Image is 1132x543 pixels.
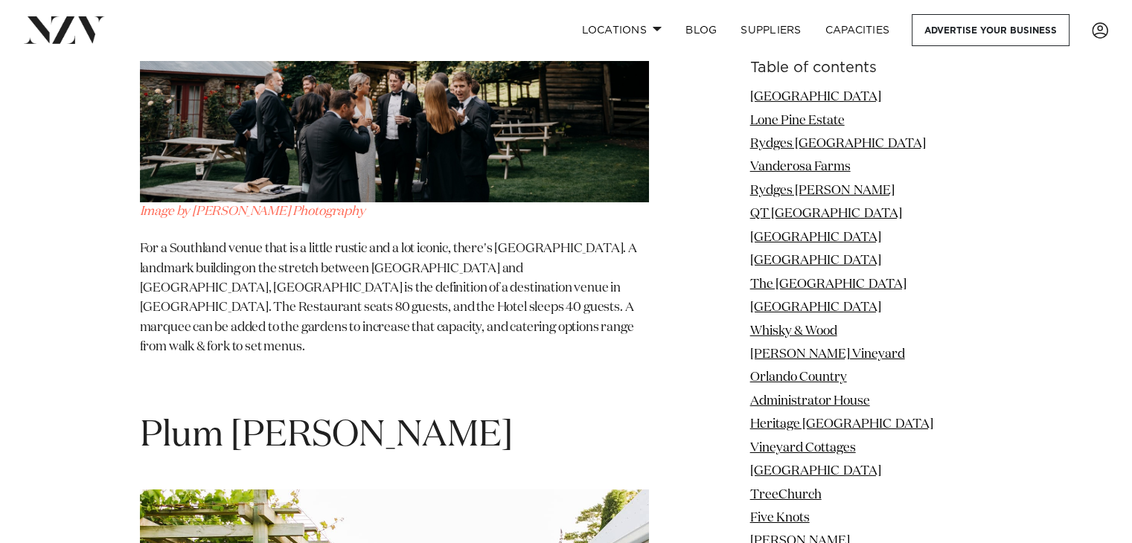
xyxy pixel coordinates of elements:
a: [GEOGRAPHIC_DATA] [750,91,881,103]
a: [GEOGRAPHIC_DATA] [750,254,881,267]
a: [GEOGRAPHIC_DATA] [750,465,881,478]
a: QT [GEOGRAPHIC_DATA] [750,208,902,220]
a: [GEOGRAPHIC_DATA] [750,301,881,314]
h6: Table of contents [750,60,993,76]
a: The [GEOGRAPHIC_DATA] [750,278,906,291]
a: Locations [569,14,674,46]
p: For a Southland venue that is a little rustic and a lot iconic, there's [GEOGRAPHIC_DATA]. A land... [140,240,649,357]
a: [PERSON_NAME] Vineyard [750,348,905,361]
a: SUPPLIERS [729,14,813,46]
a: Rydges [PERSON_NAME] [750,184,895,197]
a: Vineyard Cottages [750,442,856,454]
a: Image by [PERSON_NAME] Photography [140,205,365,218]
img: nzv-logo.png [24,16,105,43]
a: Rydges [GEOGRAPHIC_DATA] [750,138,926,150]
span: Plum [PERSON_NAME] [140,418,513,454]
a: Lone Pine Estate [750,114,845,126]
a: Advertise your business [912,14,1069,46]
a: Five Knots [750,512,810,524]
a: Capacities [813,14,902,46]
a: Whisky & Wood [750,324,837,337]
a: Vanderosa Farms [750,161,851,173]
a: Heritage [GEOGRAPHIC_DATA] [750,418,933,431]
a: Administrator House [750,395,870,408]
a: Orlando Country [750,371,847,384]
a: [GEOGRAPHIC_DATA] [750,231,881,244]
a: TreeChurch [750,488,822,501]
a: BLOG [674,14,729,46]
